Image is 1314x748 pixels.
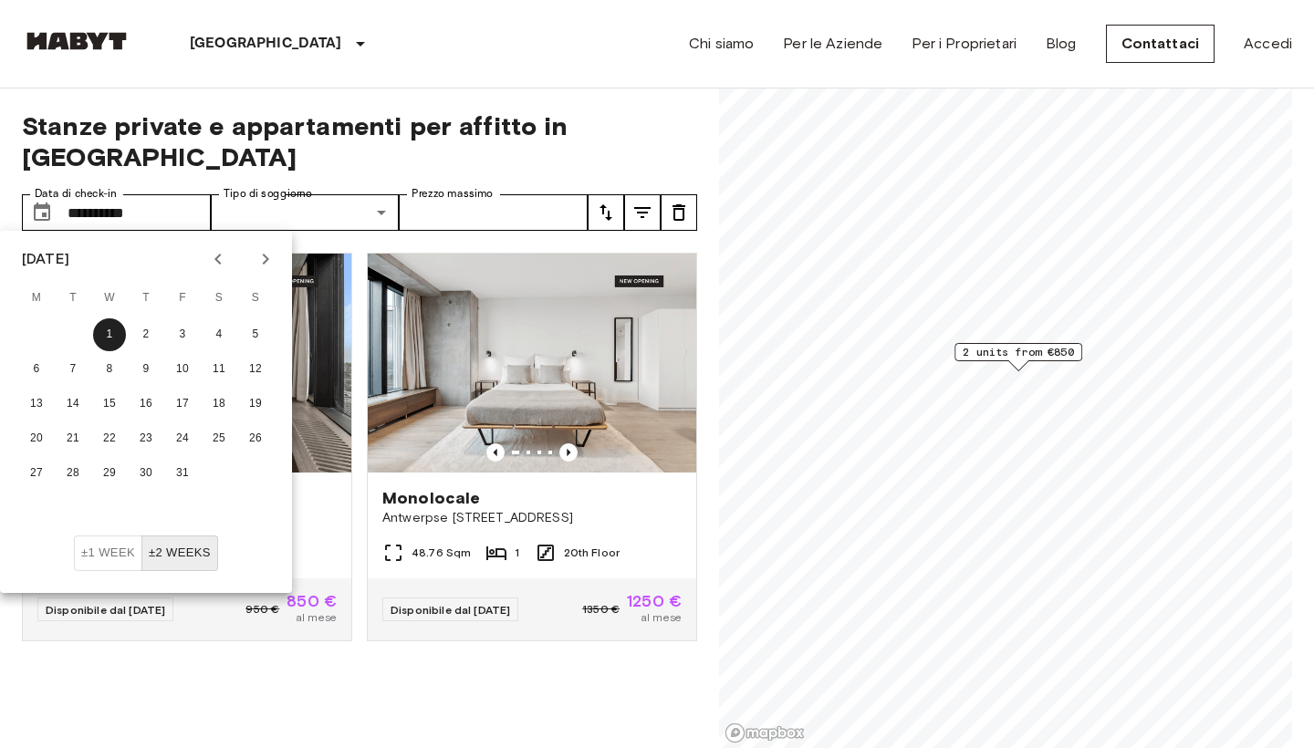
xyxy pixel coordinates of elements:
[93,457,126,490] button: 29
[412,186,493,202] label: Prezzo massimo
[203,244,234,275] button: Previous month
[296,609,337,626] span: al mese
[130,388,162,421] button: 16
[166,280,199,317] span: Friday
[963,344,1074,360] span: 2 units from €850
[203,422,235,455] button: 25
[203,318,235,351] button: 4
[689,33,754,55] a: Chi siamo
[166,353,199,386] button: 10
[382,487,481,509] span: Monolocale
[24,194,60,231] button: Choose date, selected date is 1 Oct 2025
[130,422,162,455] button: 23
[627,593,682,609] span: 1250 €
[564,545,620,561] span: 20th Floor
[130,280,162,317] span: Thursday
[368,254,696,473] img: Marketing picture of unit BE-23-003-084-001
[20,388,53,421] button: 13
[22,110,697,172] span: Stanze private e appartamenti per affitto in [GEOGRAPHIC_DATA]
[582,601,620,618] span: 1350 €
[382,509,682,527] span: Antwerpse [STREET_ADDRESS]
[93,388,126,421] button: 15
[20,422,53,455] button: 20
[391,603,510,617] span: Disponibile dal [DATE]
[74,535,142,571] button: ±1 week
[130,353,162,386] button: 9
[35,186,117,202] label: Data di check-in
[22,32,131,50] img: Habyt
[22,248,69,270] div: [DATE]
[367,253,697,641] a: Marketing picture of unit BE-23-003-084-001Previous imagePrevious imageMonolocaleAntwerpse [STREE...
[203,388,235,421] button: 18
[239,318,272,351] button: 5
[486,443,505,462] button: Previous image
[1046,33,1077,55] a: Blog
[57,388,89,421] button: 14
[166,422,199,455] button: 24
[57,457,89,490] button: 28
[20,353,53,386] button: 6
[515,545,519,561] span: 1
[93,422,126,455] button: 22
[46,603,165,617] span: Disponibile dal [DATE]
[250,244,281,275] button: Next month
[130,457,162,490] button: 30
[624,194,661,231] button: tune
[93,280,126,317] span: Wednesday
[166,318,199,351] button: 3
[239,280,272,317] span: Sunday
[245,601,279,618] span: 950 €
[190,33,342,55] p: [GEOGRAPHIC_DATA]
[20,280,53,317] span: Monday
[239,353,272,386] button: 12
[661,194,697,231] button: tune
[20,457,53,490] button: 27
[559,443,578,462] button: Previous image
[203,353,235,386] button: 11
[93,353,126,386] button: 8
[641,609,682,626] span: al mese
[166,457,199,490] button: 31
[93,318,126,351] button: 1
[130,318,162,351] button: 2
[57,280,89,317] span: Tuesday
[57,422,89,455] button: 21
[725,722,805,743] a: Mapbox logo
[166,388,199,421] button: 17
[1244,33,1292,55] a: Accedi
[141,535,218,571] button: ±2 weeks
[912,33,1017,55] a: Per i Proprietari
[203,280,235,317] span: Saturday
[954,343,1082,371] div: Map marker
[588,194,624,231] button: tune
[287,593,337,609] span: 850 €
[239,388,272,421] button: 19
[412,545,471,561] span: 48.76 Sqm
[783,33,882,55] a: Per le Aziende
[57,353,89,386] button: 7
[239,422,272,455] button: 26
[224,186,312,202] label: Tipo di soggiorno
[74,535,218,571] div: Move In Flexibility
[1106,25,1215,63] a: Contattaci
